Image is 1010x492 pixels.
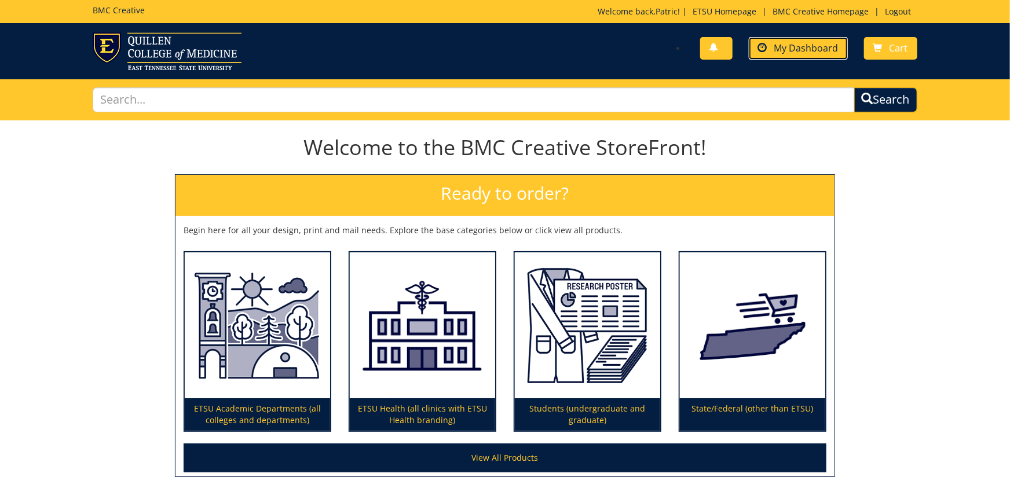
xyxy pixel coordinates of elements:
p: ETSU Health (all clinics with ETSU Health branding) [350,398,495,431]
img: Students (undergraduate and graduate) [515,252,660,398]
h5: BMC Creative [93,6,145,14]
h2: Ready to order? [175,175,835,216]
a: State/Federal (other than ETSU) [680,252,825,431]
a: BMC Creative Homepage [767,6,875,17]
p: State/Federal (other than ETSU) [680,398,825,431]
span: Cart [890,42,908,54]
a: Patric [656,6,678,17]
img: ETSU logo [93,32,241,70]
a: Students (undergraduate and graduate) [515,252,660,431]
input: Search... [93,87,854,112]
p: Welcome back, ! | | | [598,6,917,17]
img: State/Federal (other than ETSU) [680,252,825,398]
a: ETSU Homepage [687,6,763,17]
span: My Dashboard [774,42,839,54]
a: ETSU Academic Departments (all colleges and departments) [185,252,330,431]
a: Cart [864,37,917,60]
h1: Welcome to the BMC Creative StoreFront! [175,136,835,159]
a: View All Products [184,443,826,472]
p: ETSU Academic Departments (all colleges and departments) [185,398,330,431]
button: Search [854,87,917,112]
a: My Dashboard [749,37,848,60]
p: Begin here for all your design, print and mail needs. Explore the base categories below or click ... [184,225,826,236]
p: Students (undergraduate and graduate) [515,398,660,431]
img: ETSU Health (all clinics with ETSU Health branding) [350,252,495,398]
img: ETSU Academic Departments (all colleges and departments) [185,252,330,398]
a: Logout [880,6,917,17]
a: ETSU Health (all clinics with ETSU Health branding) [350,252,495,431]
